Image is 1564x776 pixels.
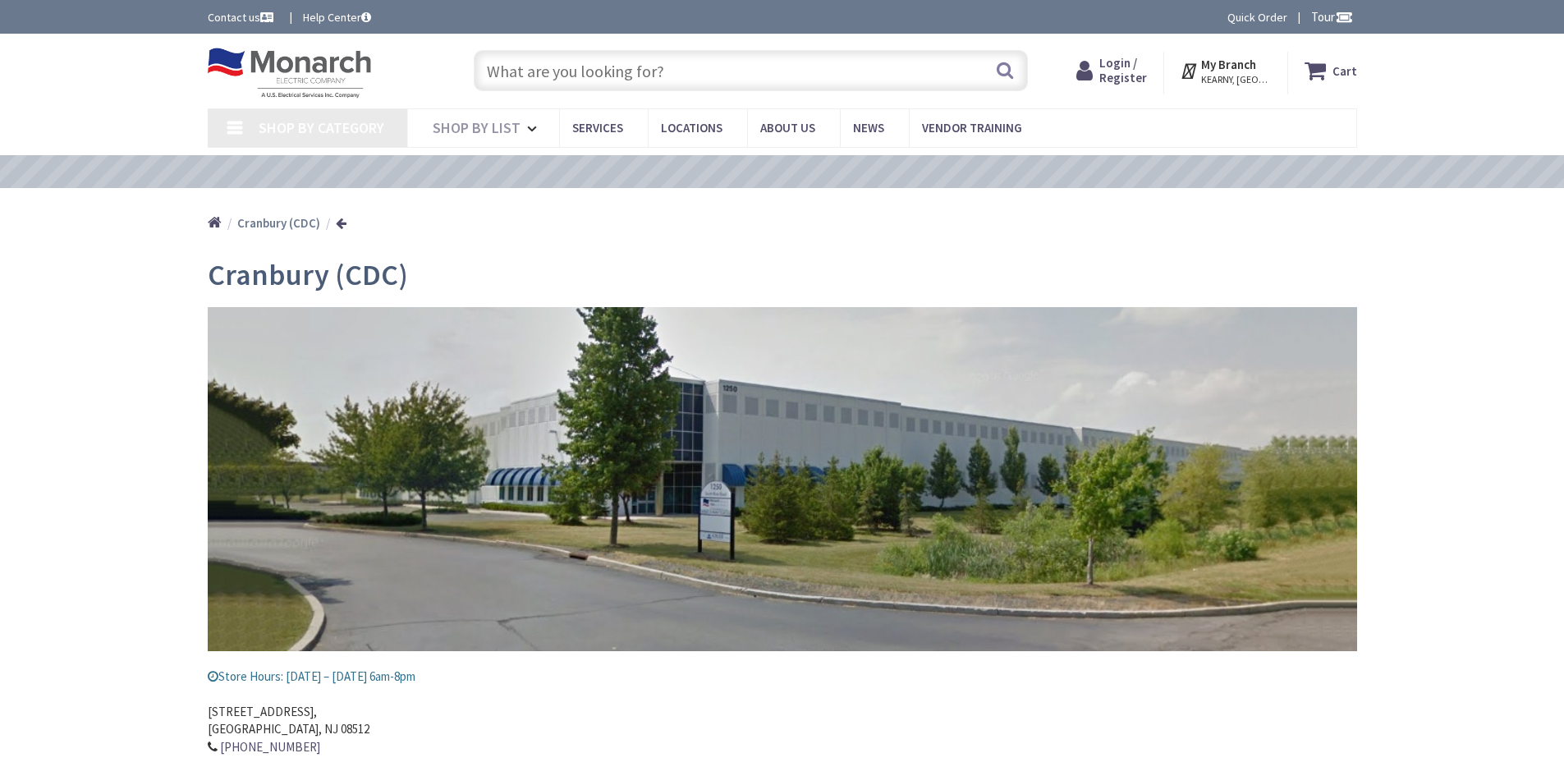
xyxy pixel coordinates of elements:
span: News [853,120,884,135]
img: cranbury_slider.jpg [208,307,1357,651]
strong: Cart [1332,56,1357,85]
a: Login / Register [1076,56,1147,85]
span: Shop By List [433,118,521,137]
span: About Us [760,120,815,135]
strong: My Branch [1201,57,1256,72]
span: Tour [1311,9,1353,25]
span: KEARNY, [GEOGRAPHIC_DATA] [1201,73,1271,86]
a: Contact us [208,9,277,25]
span: Locations [661,120,722,135]
img: Monarch Electric Company [208,48,372,99]
span: Cranbury (CDC) [208,256,408,293]
a: Quick Order [1227,9,1287,25]
div: My Branch KEARNY, [GEOGRAPHIC_DATA] [1180,56,1271,85]
span: Store Hours: [DATE] – [DATE] 6am-8pm [208,668,415,684]
span: Vendor Training [922,120,1022,135]
strong: Cranbury (CDC) [237,215,320,231]
span: Services [572,120,623,135]
a: Cart [1305,56,1357,85]
input: What are you looking for? [474,50,1028,91]
a: [PHONE_NUMBER] [220,738,320,755]
address: [STREET_ADDRESS], [GEOGRAPHIC_DATA], NJ 08512 [208,686,1357,756]
a: VIEW OUR VIDEO TRAINING LIBRARY [639,163,925,181]
a: Help Center [303,9,371,25]
span: Shop By Category [259,118,384,137]
span: Login / Register [1099,55,1147,85]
